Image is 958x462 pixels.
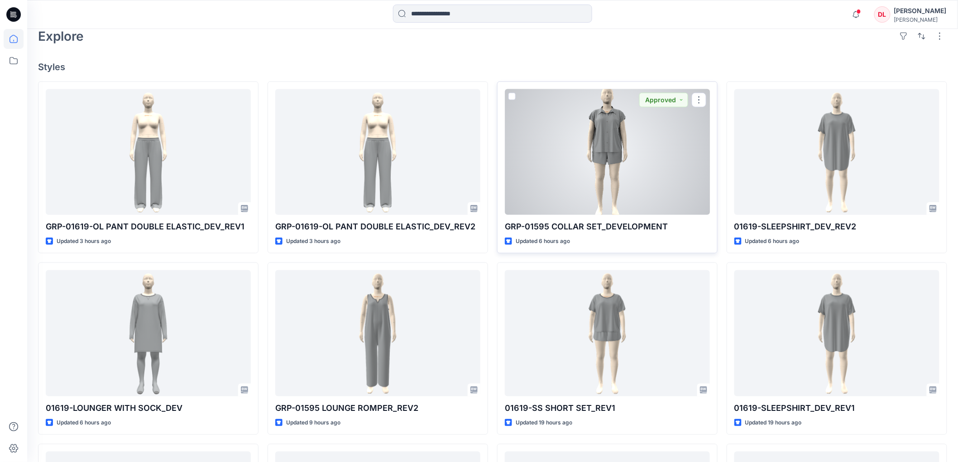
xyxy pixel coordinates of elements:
[516,418,572,428] p: Updated 19 hours ago
[275,220,480,233] p: GRP-01619-OL PANT DOUBLE ELASTIC_DEV_REV2
[46,89,251,215] a: GRP-01619-OL PANT DOUBLE ELASTIC_DEV_REV1
[734,402,939,414] p: 01619-SLEEPSHIRT_DEV_REV1
[734,270,939,396] a: 01619-SLEEPSHIRT_DEV_REV1
[275,89,480,215] a: GRP-01619-OL PANT DOUBLE ELASTIC_DEV_REV2
[46,220,251,233] p: GRP-01619-OL PANT DOUBLE ELASTIC_DEV_REV1
[286,418,340,428] p: Updated 9 hours ago
[505,270,710,396] a: 01619-SS SHORT SET_REV1
[505,220,710,233] p: GRP-01595 COLLAR SET_DEVELOPMENT
[57,237,111,246] p: Updated 3 hours ago
[894,5,947,16] div: [PERSON_NAME]
[745,237,800,246] p: Updated 6 hours ago
[505,402,710,414] p: 01619-SS SHORT SET_REV1
[275,402,480,414] p: GRP-01595 LOUNGE ROMPER_REV2
[505,89,710,215] a: GRP-01595 COLLAR SET_DEVELOPMENT
[38,29,84,43] h2: Explore
[38,62,947,72] h4: Styles
[874,6,891,23] div: DL
[734,89,939,215] a: 01619-SLEEPSHIRT_DEV_REV2
[46,402,251,414] p: 01619-LOUNGER WITH SOCK_DEV
[46,270,251,396] a: 01619-LOUNGER WITH SOCK_DEV
[57,418,111,428] p: Updated 6 hours ago
[745,418,802,428] p: Updated 19 hours ago
[516,237,570,246] p: Updated 6 hours ago
[894,16,947,23] div: [PERSON_NAME]
[734,220,939,233] p: 01619-SLEEPSHIRT_DEV_REV2
[286,237,340,246] p: Updated 3 hours ago
[275,270,480,396] a: GRP-01595 LOUNGE ROMPER_REV2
